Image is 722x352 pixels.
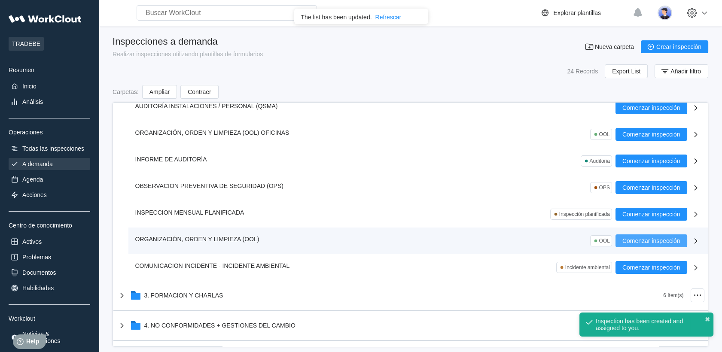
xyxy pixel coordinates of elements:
[375,14,402,21] div: Refrescar
[113,88,139,95] div: Carpetas :
[301,14,372,21] div: The list has been updated.
[579,40,641,53] button: Nueva carpeta
[137,5,317,21] input: Buscar WorkClout
[128,254,708,281] a: COMUNICACION INCIDENTE - INCIDENTE AMBIENTALIncidente ambientalComenzar inspección
[656,44,701,50] span: Crear inspección
[590,158,610,164] div: Auditoria
[9,37,44,51] span: TRADEBE
[128,228,708,254] a: ORGANIZACIÓN, ORDEN Y LIMPIEZA (OOL)OOLComenzar inspección
[144,292,223,299] div: 3. FORMACION Y CHARLAS
[22,331,88,344] div: Noticias & atualizaciones
[135,103,278,109] span: AUDITORÍA INSTALACIONES / PERSONAL (QSMA)
[655,64,708,78] button: Añadir filtro
[622,238,680,244] span: Comenzar inspección
[22,285,54,291] div: Habilidades
[615,261,687,274] button: Comenzar inspección
[144,322,296,329] div: 4. NO CONFORMIDADES + GESTIONES DEL CAMBIO
[22,145,84,152] div: Todas las inspecciones
[565,264,610,270] div: Incidente ambiental
[622,185,680,191] span: Comenzar inspección
[22,98,43,105] div: Análisis
[612,68,640,74] span: Export List
[9,189,90,201] a: Acciones
[188,89,211,95] span: Contraer
[128,94,708,121] a: AUDITORÍA INSTALACIONES / PERSONAL (QSMA)Comenzar inspección
[135,236,259,243] span: ORGANIZACIÓN, ORDEN Y LIMPIEZA (OOL)
[22,191,47,198] div: Acciones
[595,44,634,50] span: Nueva carpeta
[128,174,708,201] a: OBSERVACION PREVENTIVA DE SEGURIDAD (OPS)OPSComenzar inspección
[599,238,610,244] div: OOL
[149,89,170,95] span: Ampliar
[622,264,680,270] span: Comenzar inspección
[641,40,708,53] button: Crear inspección
[9,173,90,185] a: Agenda
[180,85,218,99] button: Contraer
[599,185,610,191] div: OPS
[622,158,680,164] span: Comenzar inspección
[22,83,37,90] div: Inicio
[596,318,687,331] div: Inspection has been created and assigned to you.
[128,121,708,148] a: ORGANIZACIÓN, ORDEN Y LIMPIEZA (OOL) OFICINASOOLComenzar inspección
[22,254,51,261] div: Problemas
[22,176,43,183] div: Agenda
[420,12,425,19] button: close
[135,129,289,136] span: ORGANIZACIÓN, ORDEN Y LIMPIEZA (OOL) OFICINAS
[615,181,687,194] button: Comenzar inspección
[113,51,263,58] div: Realizar inspecciones utilizando plantillas de formularios
[615,155,687,167] button: Comenzar inspección
[9,236,90,248] a: Activos
[9,143,90,155] a: Todas las inspecciones
[622,211,680,217] span: Comenzar inspección
[615,234,687,247] button: Comenzar inspección
[22,238,42,245] div: Activos
[9,315,90,322] div: Workclout
[9,129,90,136] div: Operaciones
[622,105,680,111] span: Comenzar inspección
[22,161,53,167] div: A demanda
[135,156,207,163] span: INFORME DE AUDITORÍA
[559,211,610,217] div: Inspección planificada
[9,329,90,346] a: Noticias & atualizaciones
[9,222,90,229] div: Centro de conocimiento
[9,282,90,294] a: Habilidades
[135,209,244,216] span: INSPECCION MENSUAL PLANIFICADA
[9,96,90,108] a: Análisis
[615,101,687,114] button: Comenzar inspección
[9,67,90,73] div: Resumen
[9,80,90,92] a: Inicio
[22,269,56,276] div: Documentos
[113,36,263,47] div: Inspecciones a demanda
[605,64,648,78] button: Export List
[567,68,598,75] div: 24 Records
[128,201,708,228] a: INSPECCION MENSUAL PLANIFICADAInspección planificadaComenzar inspección
[554,9,601,16] div: Explorar plantillas
[9,158,90,170] a: A demanda
[670,68,701,74] span: Añadir filtro
[615,208,687,221] button: Comenzar inspección
[135,182,283,189] span: OBSERVACION PREVENTIVA DE SEGURIDAD (OPS)
[658,6,672,20] img: user-5.png
[663,292,683,298] div: 6 Item(s)
[615,128,687,141] button: Comenzar inspección
[142,85,177,99] button: Ampliar
[599,131,610,137] div: OOL
[705,316,710,323] button: close
[135,262,290,269] span: COMUNICACION INCIDENTE - INCIDENTE AMBIENTAL
[128,148,708,174] a: INFORME DE AUDITORÍAAuditoriaComenzar inspección
[622,131,680,137] span: Comenzar inspección
[9,267,90,279] a: Documentos
[9,251,90,263] a: Problemas
[540,8,629,18] a: Explorar plantillas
